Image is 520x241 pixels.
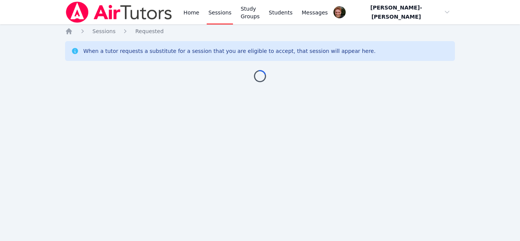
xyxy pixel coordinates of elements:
[65,27,455,35] nav: Breadcrumb
[302,9,328,16] span: Messages
[83,47,376,55] div: When a tutor requests a substitute for a session that you are eligible to accept, that session wi...
[135,27,163,35] a: Requested
[65,2,173,23] img: Air Tutors
[93,27,116,35] a: Sessions
[93,28,116,34] span: Sessions
[135,28,163,34] span: Requested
